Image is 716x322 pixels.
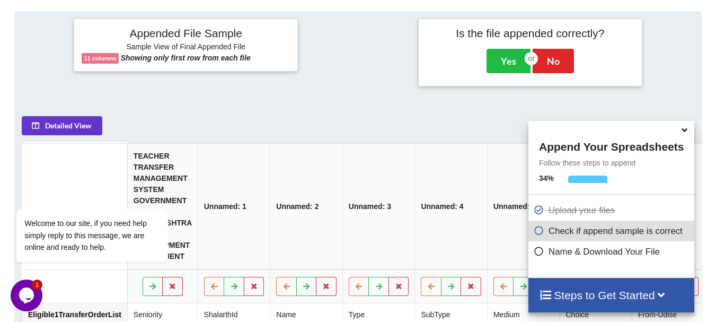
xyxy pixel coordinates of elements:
button: Detailed View [22,116,102,135]
th: Unnamed: 1 [198,143,270,269]
p: Upload your files [534,204,692,217]
h4: Is the file appended correctly? [426,27,634,40]
iframe: chat widget [11,280,45,311]
th: Unnamed: 5 [487,143,560,269]
h4: Steps to Get Started [539,289,684,302]
b: 11 columns [84,55,117,62]
h4: Appended File Sample [82,27,290,41]
button: No [533,49,574,73]
h4: Append Your Spreadsheets [528,137,694,153]
th: TEACHER TRANSFER MANAGEMENT SYSTEM GOVERNMENT OF MAHARASHTRA RURAL DEVELOPMENT DEPARTMENT [127,143,198,269]
th: Unnamed: 3 [342,143,415,269]
h6: Sample View of Final Appended File [82,42,290,53]
button: Yes [487,49,531,73]
b: Showing only first row from each file [121,54,251,62]
th: Unnamed: 2 [270,143,342,269]
p: Follow these steps to append [528,158,694,168]
iframe: chat widget [11,149,201,274]
th: Unnamed: 4 [414,143,487,269]
p: Name & Download Your File [534,245,692,258]
p: Check if append sample is correct [534,224,692,238]
b: 34 % [539,174,554,182]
